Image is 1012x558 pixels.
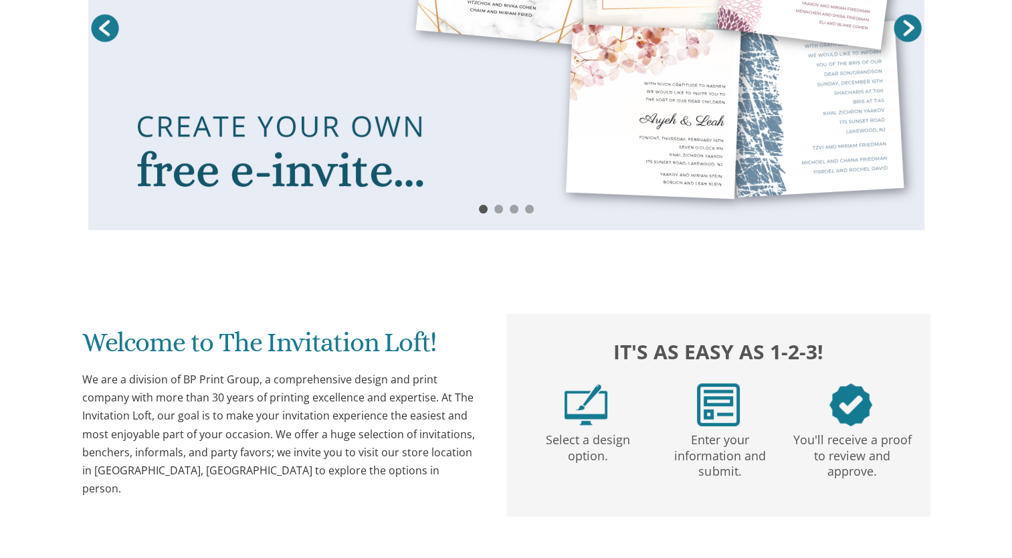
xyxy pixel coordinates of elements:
[829,383,872,426] img: step3.png
[82,328,480,367] h1: Welcome to The Invitation Loft!
[697,383,740,426] img: step2.png
[524,426,651,464] p: Select a design option.
[565,383,607,426] img: step1.png
[891,11,924,45] a: Next
[82,371,480,498] div: We are a division of BP Print Group, a comprehensive design and print company with more than 30 y...
[520,337,917,367] h2: It's as easy as 1-2-3!
[88,11,122,45] a: Prev
[789,426,916,480] p: You'll receive a proof to review and approve.
[656,426,783,480] p: Enter your information and submit.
